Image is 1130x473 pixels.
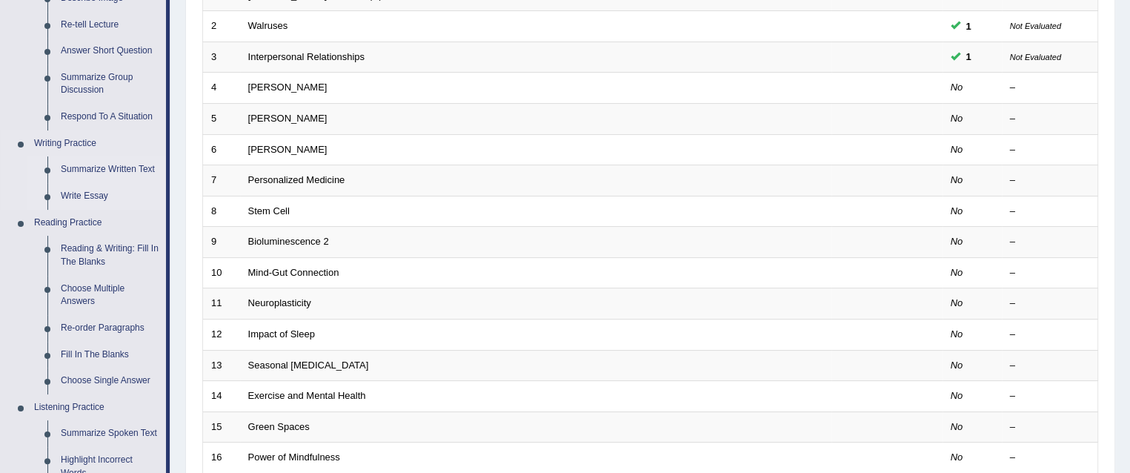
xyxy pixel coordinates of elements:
td: 12 [203,319,240,350]
a: Listening Practice [27,394,166,421]
div: – [1010,420,1090,434]
small: Not Evaluated [1010,21,1061,30]
td: 10 [203,257,240,288]
a: Stem Cell [248,205,290,216]
div: – [1010,112,1090,126]
div: – [1010,173,1090,188]
em: No [951,421,963,432]
a: Reading & Writing: Fill In The Blanks [54,236,166,275]
a: Walruses [248,20,288,31]
span: You can still take this question [960,49,977,64]
td: 2 [203,11,240,42]
a: Exercise and Mental Health [248,390,366,401]
a: Answer Short Question [54,38,166,64]
div: – [1010,266,1090,280]
div: – [1010,389,1090,403]
span: You can still take this question [960,19,977,34]
div: – [1010,235,1090,249]
a: Reading Practice [27,210,166,236]
a: Summarize Written Text [54,156,166,183]
div: – [1010,297,1090,311]
a: [PERSON_NAME] [248,113,328,124]
td: 6 [203,134,240,165]
em: No [951,205,963,216]
em: No [951,236,963,247]
div: – [1010,81,1090,95]
a: Personalized Medicine [248,174,345,185]
a: Choose Multiple Answers [54,276,166,315]
a: Respond To A Situation [54,104,166,130]
a: Write Essay [54,183,166,210]
div: – [1010,205,1090,219]
a: Seasonal [MEDICAL_DATA] [248,360,369,371]
td: 9 [203,227,240,258]
td: 14 [203,381,240,412]
a: Bioluminescence 2 [248,236,329,247]
a: Fill In The Blanks [54,342,166,368]
a: Summarize Spoken Text [54,420,166,447]
em: No [951,144,963,155]
div: – [1010,328,1090,342]
a: Impact of Sleep [248,328,315,340]
a: Re-tell Lecture [54,12,166,39]
em: No [951,113,963,124]
em: No [951,267,963,278]
a: Green Spaces [248,421,310,432]
td: 5 [203,104,240,135]
td: 7 [203,165,240,196]
td: 15 [203,411,240,443]
a: Interpersonal Relationships [248,51,365,62]
div: – [1010,359,1090,373]
div: – [1010,143,1090,157]
em: No [951,297,963,308]
a: [PERSON_NAME] [248,82,328,93]
div: – [1010,451,1090,465]
em: No [951,451,963,463]
em: No [951,390,963,401]
a: Neuroplasticity [248,297,311,308]
a: Re-order Paragraphs [54,315,166,342]
a: Writing Practice [27,130,166,157]
em: No [951,174,963,185]
a: Power of Mindfulness [248,451,340,463]
a: Summarize Group Discussion [54,64,166,104]
td: 13 [203,350,240,381]
a: [PERSON_NAME] [248,144,328,155]
td: 3 [203,42,240,73]
a: Choose Single Answer [54,368,166,394]
td: 4 [203,73,240,104]
small: Not Evaluated [1010,53,1061,62]
em: No [951,82,963,93]
td: 11 [203,288,240,320]
em: No [951,328,963,340]
td: 8 [203,196,240,227]
em: No [951,360,963,371]
a: Mind-Gut Connection [248,267,339,278]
